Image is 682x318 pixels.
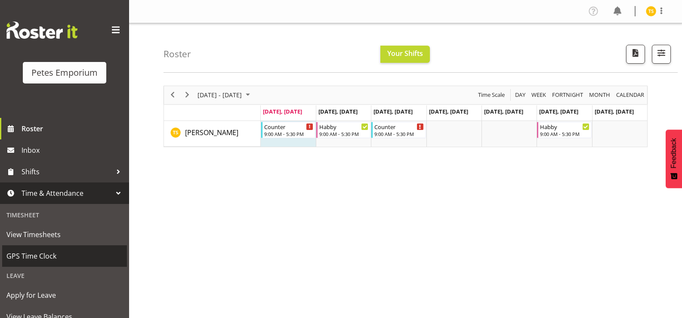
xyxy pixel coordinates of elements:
[588,90,611,100] span: Month
[2,284,127,306] a: Apply for Leave
[261,122,315,138] div: Tamara Straker"s event - Counter Begin From Monday, August 25, 2025 at 9:00:00 AM GMT+12:00 Ends ...
[264,122,313,131] div: Counter
[484,108,523,115] span: [DATE], [DATE]
[477,90,506,100] button: Time Scale
[180,86,194,104] div: next period
[540,130,589,137] div: 9:00 AM - 5:30 PM
[371,122,426,138] div: Tamara Straker"s event - Counter Begin From Wednesday, August 27, 2025 at 9:00:00 AM GMT+12:00 En...
[318,108,358,115] span: [DATE], [DATE]
[595,108,634,115] span: [DATE], [DATE]
[316,122,370,138] div: Tamara Straker"s event - Habby Begin From Tuesday, August 26, 2025 at 9:00:00 AM GMT+12:00 Ends A...
[2,267,127,284] div: Leave
[22,144,125,157] span: Inbox
[319,122,368,131] div: Habby
[164,86,648,147] div: Timeline Week of August 25, 2025
[380,46,430,63] button: Your Shifts
[319,130,368,137] div: 9:00 AM - 5:30 PM
[167,90,179,100] button: Previous
[182,90,193,100] button: Next
[6,228,123,241] span: View Timesheets
[164,121,261,147] td: Tamara Straker resource
[530,90,548,100] button: Timeline Week
[264,130,313,137] div: 9:00 AM - 5:30 PM
[194,86,255,104] div: August 25 - 31, 2025
[588,90,612,100] button: Timeline Month
[196,90,254,100] button: August 2025
[551,90,584,100] span: Fortnight
[539,108,578,115] span: [DATE], [DATE]
[164,49,191,59] h4: Roster
[626,45,645,64] button: Download a PDF of the roster according to the set date range.
[2,206,127,224] div: Timesheet
[537,122,591,138] div: Tamara Straker"s event - Habby Begin From Saturday, August 30, 2025 at 9:00:00 AM GMT+12:00 Ends ...
[429,108,468,115] span: [DATE], [DATE]
[514,90,526,100] span: Day
[374,122,423,131] div: Counter
[477,90,506,100] span: Time Scale
[185,127,238,138] a: [PERSON_NAME]
[652,45,671,64] button: Filter Shifts
[540,122,589,131] div: Habby
[165,86,180,104] div: previous period
[31,66,98,79] div: Petes Emporium
[670,138,678,168] span: Feedback
[6,289,123,302] span: Apply for Leave
[373,108,413,115] span: [DATE], [DATE]
[615,90,646,100] button: Month
[197,90,243,100] span: [DATE] - [DATE]
[22,187,112,200] span: Time & Attendance
[646,6,656,16] img: tamara-straker11292.jpg
[2,245,127,267] a: GPS Time Clock
[22,122,125,135] span: Roster
[551,90,585,100] button: Fortnight
[6,22,77,39] img: Rosterit website logo
[514,90,527,100] button: Timeline Day
[666,130,682,188] button: Feedback - Show survey
[22,165,112,178] span: Shifts
[6,250,123,262] span: GPS Time Clock
[263,108,302,115] span: [DATE], [DATE]
[387,49,423,58] span: Your Shifts
[531,90,547,100] span: Week
[261,121,647,147] table: Timeline Week of August 25, 2025
[2,224,127,245] a: View Timesheets
[615,90,645,100] span: calendar
[374,130,423,137] div: 9:00 AM - 5:30 PM
[185,128,238,137] span: [PERSON_NAME]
